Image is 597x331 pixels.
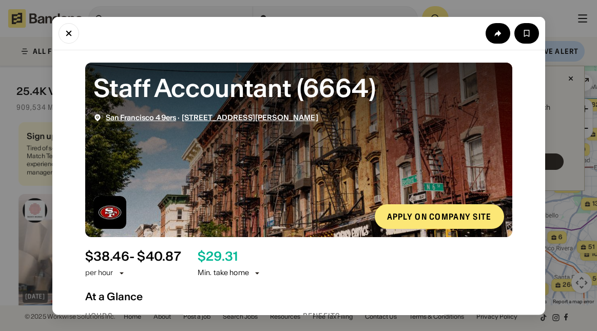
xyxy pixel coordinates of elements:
[182,112,318,122] a: [STREET_ADDRESS][PERSON_NAME]
[303,310,512,321] div: Benefits
[198,249,238,264] div: $ 29.31
[85,268,113,278] div: per hour
[93,70,504,105] div: Staff Accountant (6664)
[93,196,126,228] img: San Francisco 49ers logo
[106,113,318,122] div: ·
[198,268,261,278] div: Min. take home
[106,112,177,122] a: San Francisco 49ers
[387,212,492,220] div: Apply on company site
[85,249,181,264] div: $ 38.46 - $40.87
[85,310,295,321] div: Hours
[59,23,79,43] button: Close
[85,290,512,302] div: At a Glance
